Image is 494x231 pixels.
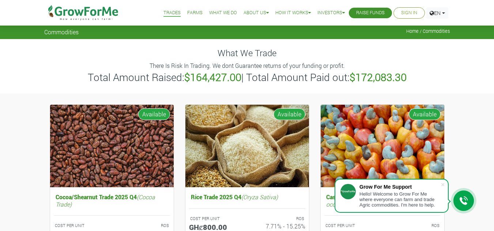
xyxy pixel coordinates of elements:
h5: Cocoa/Shearnut Trade 2025 Q4 [54,192,170,209]
p: ROS [389,223,440,229]
img: growforme image [50,105,174,188]
a: EN [426,7,448,19]
b: $164,427.00 [184,70,241,84]
span: Home / Commodities [406,28,450,34]
img: growforme image [321,105,444,188]
a: Raise Funds [356,9,385,17]
div: Grow For Me Support [359,184,441,190]
a: About Us [244,9,269,17]
h3: Total Amount Raised: | Total Amount Paid out: [45,71,449,84]
a: What We Do [209,9,237,17]
p: ROS [118,223,169,229]
p: COST PER UNIT [325,223,376,229]
span: Available [409,108,441,120]
p: COST PER UNIT [55,223,105,229]
span: Commodities [44,28,79,35]
div: Hello! Welcome to Grow For Me where everyone can farm and trade Agric commodities. I'm here to help. [359,191,441,208]
p: There Is Risk In Trading. We dont Guarantee returns of your funding or profit. [45,61,449,70]
h4: What We Trade [44,48,450,58]
h5: Rice Trade 2025 Q4 [189,192,305,202]
i: (Oryza Sativa) [241,193,278,201]
h6: 7.71% - 15.25% [253,223,305,230]
b: $172,083.30 [350,70,407,84]
a: Trades [163,9,181,17]
p: COST PER UNIT [190,216,241,222]
a: How it Works [275,9,311,17]
i: (Cocoa Trade) [56,193,155,208]
h5: Cashew Trade 2025 Q4 [324,192,441,209]
span: Available [138,108,170,120]
img: growforme image [185,105,309,188]
a: Investors [317,9,345,17]
a: Farms [187,9,203,17]
span: Available [274,108,305,120]
a: Sign In [401,9,417,17]
p: ROS [254,216,304,222]
i: (Anacardium occidentale) [326,193,419,208]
